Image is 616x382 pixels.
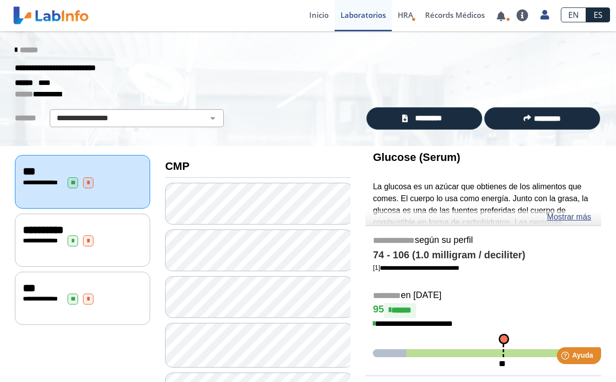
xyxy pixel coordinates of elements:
[586,7,610,22] a: ES
[373,303,594,318] h4: 95
[165,160,189,172] b: CMP
[398,10,413,20] span: HRA
[373,290,594,302] h5: en [DATE]
[547,211,591,223] a: Mostrar más
[373,181,594,288] p: La glucosa es un azúcar que obtienes de los alimentos que comes. El cuerpo lo usa como energía. J...
[528,343,605,371] iframe: Help widget launcher
[373,151,460,163] b: Glucose (Serum)
[561,7,586,22] a: EN
[373,264,459,271] a: [1]
[373,235,594,246] h5: según su perfil
[373,249,594,261] h4: 74 - 106 (1.0 milligram / deciliter)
